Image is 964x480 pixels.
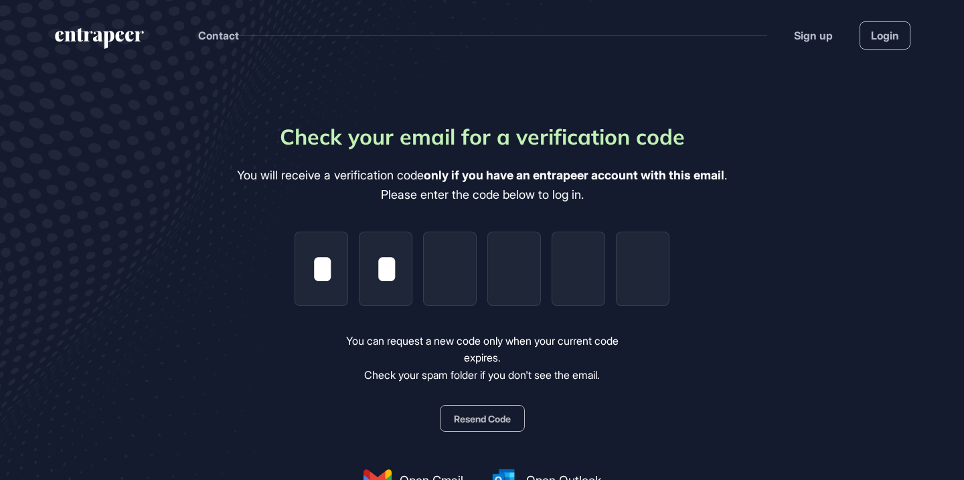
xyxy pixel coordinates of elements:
div: Check your email for a verification code [280,121,685,153]
a: entrapeer-logo [54,28,145,54]
b: only if you have an entrapeer account with this email [424,168,724,182]
a: Sign up [794,27,833,44]
button: Contact [198,27,239,44]
div: You will receive a verification code . Please enter the code below to log in. [237,166,727,205]
div: You can request a new code only when your current code expires. Check your spam folder if you don... [327,333,637,384]
a: Login [860,21,910,50]
button: Resend Code [440,405,525,432]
